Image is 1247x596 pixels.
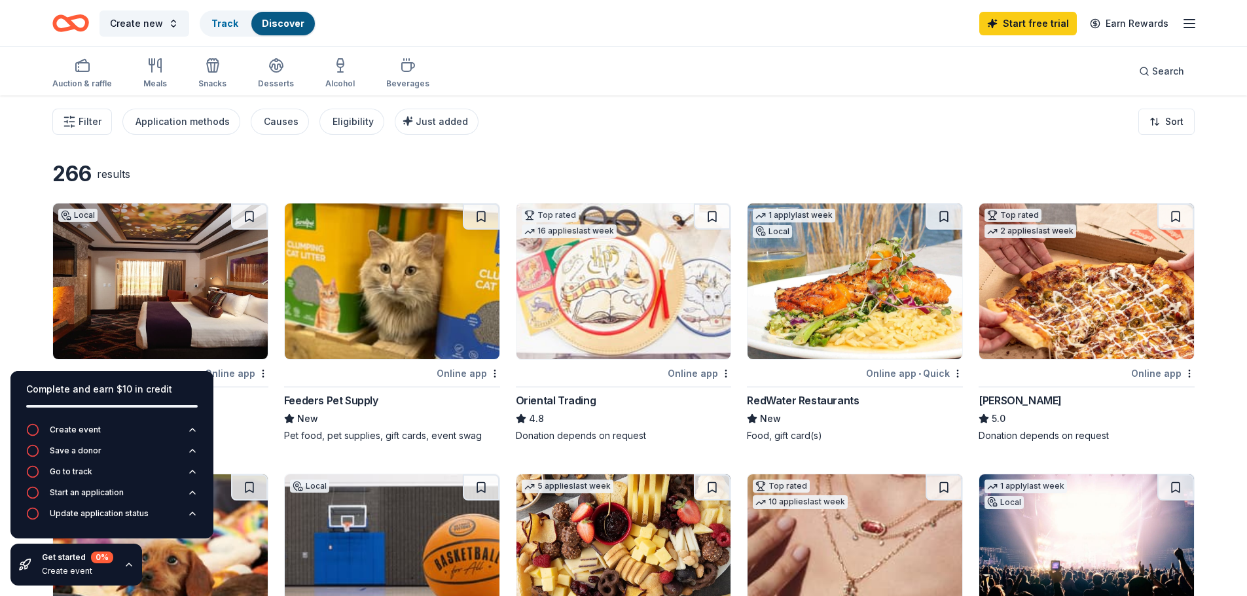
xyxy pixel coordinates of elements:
div: 5 applies last week [522,480,613,493]
div: Desserts [258,79,294,89]
div: results [97,166,130,182]
button: Alcohol [325,52,355,96]
div: Auction & raffle [52,79,112,89]
div: Save a donor [50,446,101,456]
a: Earn Rewards [1082,12,1176,35]
div: Go to track [50,466,92,477]
button: Search [1129,58,1195,84]
span: Sort [1165,114,1184,130]
div: Top rated [522,209,579,222]
div: Donation depends on request [516,429,732,442]
div: 0 % [91,552,113,563]
a: Start free trial [979,12,1077,35]
span: New [297,411,318,427]
div: Get started [42,552,113,563]
div: 10 applies last week [753,495,848,509]
div: 2 applies last week [985,224,1076,238]
div: Complete and earn $10 in credit [26,381,198,397]
button: Update application status [26,507,198,528]
button: TrackDiscover [200,10,316,37]
div: Local [290,480,329,493]
button: Auction & raffle [52,52,112,96]
button: Meals [143,52,167,96]
button: Just added [395,109,479,135]
div: Online app [437,365,500,381]
a: Image for Oriental TradingTop rated16 applieslast weekOnline appOriental Trading4.8Donation depen... [516,203,732,442]
div: Online app [1131,365,1195,381]
a: Image for Casey'sTop rated2 applieslast weekOnline app[PERSON_NAME]5.0Donation depends on request [979,203,1195,442]
div: Online app [668,365,731,381]
button: Causes [251,109,309,135]
div: Eligibility [333,114,374,130]
button: Sort [1138,109,1195,135]
div: RedWater Restaurants [747,393,859,408]
div: Oriental Trading [516,393,596,408]
div: 1 apply last week [753,209,835,222]
div: Start an application [50,487,124,498]
div: Online app Quick [866,365,963,381]
div: Food, gift card(s) [747,429,963,442]
div: 16 applies last week [522,224,617,238]
div: Snacks [198,79,226,89]
div: Online app [205,365,268,381]
button: Snacks [198,52,226,96]
button: Create new [99,10,189,37]
div: 1 apply last week [985,480,1067,493]
button: Filter [52,109,112,135]
div: Feeders Pet Supply [284,393,378,408]
button: Beverages [386,52,429,96]
button: Start an application [26,486,198,507]
button: Save a donor [26,444,198,465]
button: Eligibility [319,109,384,135]
span: Just added [416,116,468,127]
div: 266 [52,161,92,187]
img: Image for RedWater Restaurants [748,203,962,359]
div: [PERSON_NAME] [979,393,1062,408]
div: Beverages [386,79,429,89]
span: Search [1152,63,1184,79]
div: Update application status [50,508,149,519]
div: Top rated [985,209,1041,222]
span: 5.0 [992,411,1005,427]
span: • [918,368,921,379]
button: Go to track [26,465,198,486]
img: Image for Casey's [979,203,1194,359]
div: Causes [264,114,298,130]
img: Image for FireKeepers Casino Hotel [53,203,268,359]
a: Image for RedWater Restaurants1 applylast weekLocalOnline app•QuickRedWater RestaurantsNewFood, g... [747,203,963,442]
button: Application methods [122,109,240,135]
button: Create event [26,423,198,444]
div: Pet food, pet supplies, gift cards, event swag [284,429,500,442]
div: Local [985,496,1024,509]
div: Local [753,225,792,238]
span: Filter [79,114,101,130]
img: Image for Oriental Trading [516,203,731,359]
div: Donation depends on request [979,429,1195,442]
a: Image for FireKeepers Casino HotelLocalOnline appFireKeepers Casino HotelNewGift cards, accommoda... [52,203,268,442]
a: Home [52,8,89,39]
span: 4.8 [529,411,544,427]
a: Discover [262,18,304,29]
div: Create event [42,566,113,576]
span: New [760,411,781,427]
div: Application methods [136,114,230,130]
div: Top rated [753,480,810,493]
button: Desserts [258,52,294,96]
div: Create event [50,425,101,435]
span: Create new [110,16,163,31]
div: Alcohol [325,79,355,89]
div: Local [58,209,98,222]
a: Track [211,18,238,29]
div: Meals [143,79,167,89]
img: Image for Feeders Pet Supply [285,203,499,359]
a: Image for Feeders Pet SupplyOnline appFeeders Pet SupplyNewPet food, pet supplies, gift cards, ev... [284,203,500,442]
